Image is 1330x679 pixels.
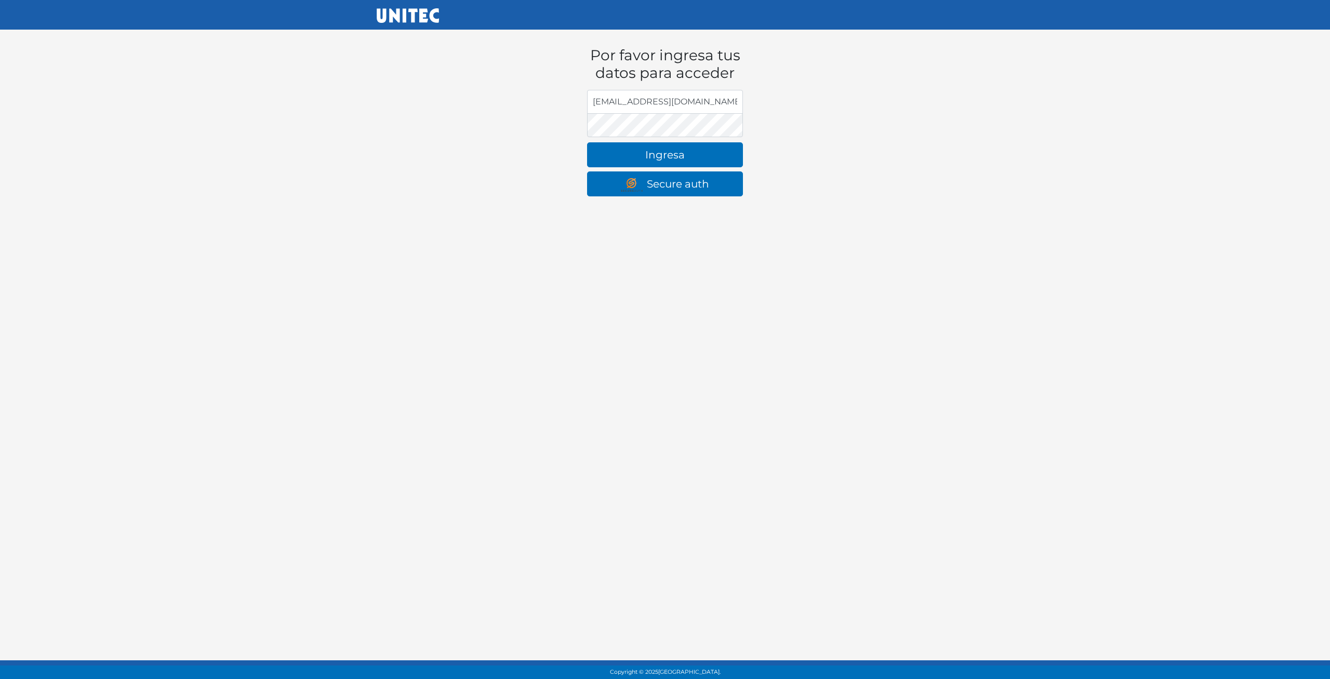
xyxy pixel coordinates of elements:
[587,171,743,196] a: Secure auth
[587,142,743,167] button: Ingresa
[377,8,439,23] img: UNITEC
[621,178,647,192] img: secure auth logo
[658,669,721,675] span: [GEOGRAPHIC_DATA].
[587,90,743,114] input: Dirección de email
[587,47,743,82] h1: Por favor ingresa tus datos para acceder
